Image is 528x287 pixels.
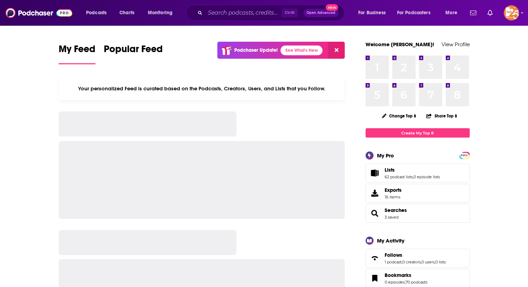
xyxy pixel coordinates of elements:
[385,252,446,258] a: Follows
[421,260,435,264] a: 0 users
[366,128,470,138] a: Create My Top 8
[59,77,345,100] div: Your personalized Feed is curated based on the Podcasts, Creators, Users, and Lists that you Follow.
[377,152,394,159] div: My Pro
[385,207,407,213] a: Searches
[385,252,402,258] span: Follows
[402,260,421,264] a: 0 creators
[104,43,163,59] span: Popular Feed
[485,7,495,19] a: Show notifications dropdown
[385,280,405,285] a: 0 episodes
[205,7,282,18] input: Search podcasts, credits, & more...
[366,164,470,182] span: Lists
[6,6,72,19] img: Podchaser - Follow, Share and Rate Podcasts
[445,8,457,18] span: More
[385,215,399,220] a: 3 saved
[504,5,519,20] img: User Profile
[385,167,395,173] span: Lists
[366,184,470,203] a: Exports
[368,208,382,218] a: Searches
[377,237,404,244] div: My Activity
[504,5,519,20] span: Logged in as kerrifulks
[426,109,457,123] button: Share Top 8
[307,11,335,15] span: Open Advanced
[59,43,95,59] span: My Feed
[368,253,382,263] a: Follows
[59,43,95,64] a: My Feed
[282,8,298,17] span: Ctrl K
[368,188,382,198] span: Exports
[385,174,413,179] a: 62 podcast lists
[368,168,382,178] a: Lists
[358,8,386,18] span: For Business
[393,7,441,18] button: open menu
[441,7,466,18] button: open menu
[385,167,440,173] a: Lists
[442,41,470,48] a: View Profile
[385,260,402,264] a: 1 podcast
[366,41,434,48] a: Welcome [PERSON_NAME]!
[280,46,322,55] a: See What's New
[385,187,402,193] span: Exports
[378,112,421,120] button: Change Top 8
[413,174,440,179] a: 0 episode lists
[460,153,469,158] span: PRO
[104,43,163,64] a: Popular Feed
[115,7,139,18] a: Charts
[234,47,278,53] p: Podchaser Update!
[460,153,469,158] a: PRO
[366,204,470,223] span: Searches
[86,8,107,18] span: Podcasts
[81,7,116,18] button: open menu
[119,8,134,18] span: Charts
[385,272,427,278] a: Bookmarks
[148,8,173,18] span: Monitoring
[303,9,338,17] button: Open AdvancedNew
[397,8,430,18] span: For Podcasters
[326,4,338,11] span: New
[385,272,411,278] span: Bookmarks
[368,273,382,283] a: Bookmarks
[366,249,470,268] span: Follows
[467,7,479,19] a: Show notifications dropdown
[143,7,182,18] button: open menu
[193,5,351,21] div: Search podcasts, credits, & more...
[353,7,394,18] button: open menu
[435,260,446,264] a: 0 lists
[385,195,402,199] span: 16 items
[405,280,427,285] a: 70 podcasts
[504,5,519,20] button: Show profile menu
